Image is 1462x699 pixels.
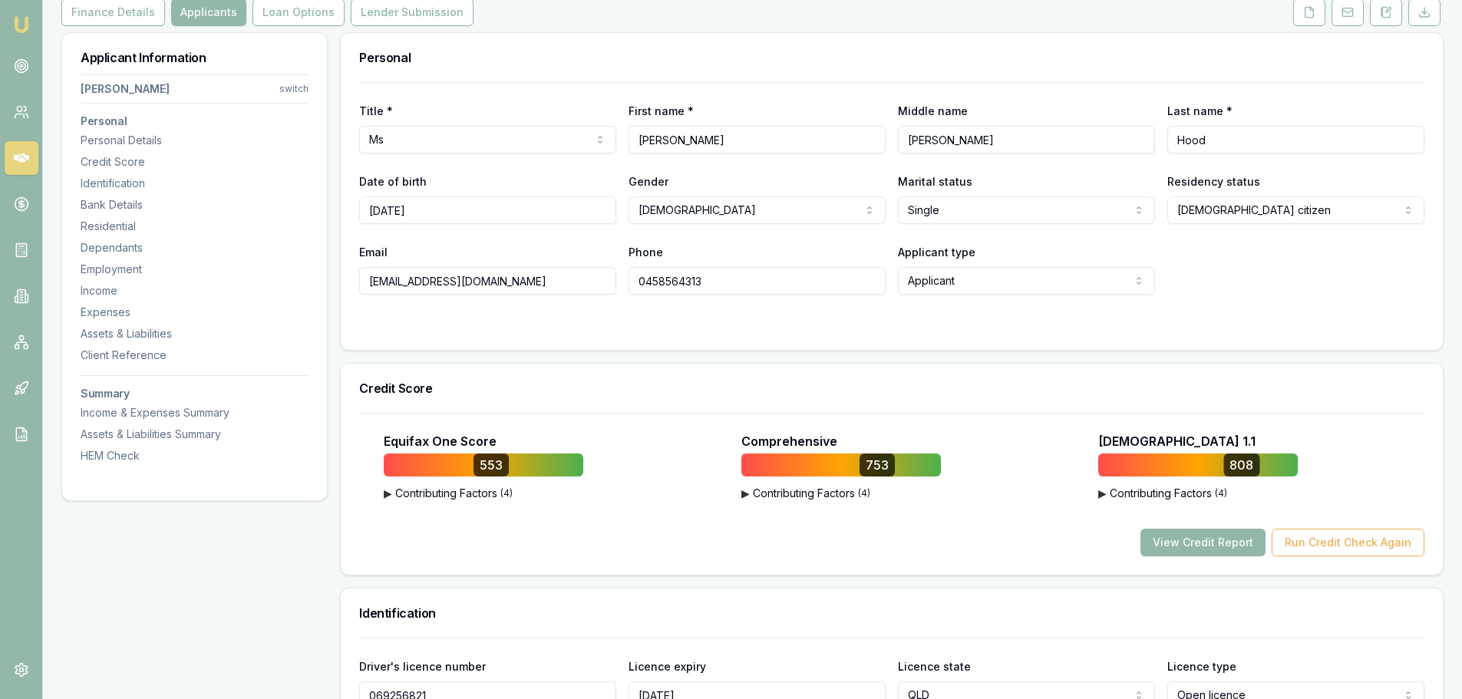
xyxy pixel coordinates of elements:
span: ( 4 ) [500,487,513,500]
h3: Identification [359,607,1424,619]
label: Last name * [1167,104,1233,117]
span: ▶ [1098,486,1107,501]
h3: Summary [81,388,309,399]
label: Licence type [1167,660,1236,673]
div: Dependants [81,240,309,256]
label: Residency status [1167,175,1260,188]
button: Run Credit Check Again [1272,529,1424,556]
div: Expenses [81,305,309,320]
label: Marital status [898,175,972,188]
div: Client Reference [81,348,309,363]
label: Phone [629,246,663,259]
label: Licence expiry [629,660,706,673]
div: switch [279,83,309,95]
span: ▶ [384,486,392,501]
h3: Personal [359,51,1424,64]
button: ▶Contributing Factors(4) [1098,486,1298,501]
div: Personal Details [81,133,309,148]
div: Credit Score [81,154,309,170]
div: Employment [81,262,309,277]
span: ( 4 ) [1215,487,1227,500]
div: HEM Check [81,448,309,463]
label: Date of birth [359,175,427,188]
input: 0431 234 567 [629,267,886,295]
div: Income [81,283,309,298]
label: Licence state [898,660,971,673]
h3: Credit Score [359,382,1424,394]
input: DD/MM/YYYY [359,196,616,224]
label: Title * [359,104,393,117]
span: ( 4 ) [858,487,870,500]
p: [DEMOGRAPHIC_DATA] 1.1 [1098,432,1256,450]
h3: Personal [81,116,309,127]
button: ▶Contributing Factors(4) [384,486,583,501]
label: Applicant type [898,246,975,259]
div: 753 [860,453,895,476]
label: Email [359,246,388,259]
p: Comprehensive [741,432,837,450]
label: First name * [629,104,694,117]
img: emu-icon-u.png [12,15,31,34]
div: 808 [1223,453,1259,476]
div: 553 [474,453,509,476]
button: ▶Contributing Factors(4) [741,486,941,501]
span: ▶ [741,486,750,501]
label: Driver's licence number [359,660,486,673]
button: View Credit Report [1140,529,1266,556]
h3: Applicant Information [81,51,309,64]
div: Income & Expenses Summary [81,405,309,420]
div: Identification [81,176,309,191]
label: Middle name [898,104,968,117]
div: Assets & Liabilities Summary [81,427,309,442]
p: Equifax One Score [384,432,497,450]
div: Assets & Liabilities [81,326,309,341]
div: [PERSON_NAME] [81,81,170,97]
div: Bank Details [81,197,309,213]
div: Residential [81,219,309,234]
label: Gender [629,175,668,188]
